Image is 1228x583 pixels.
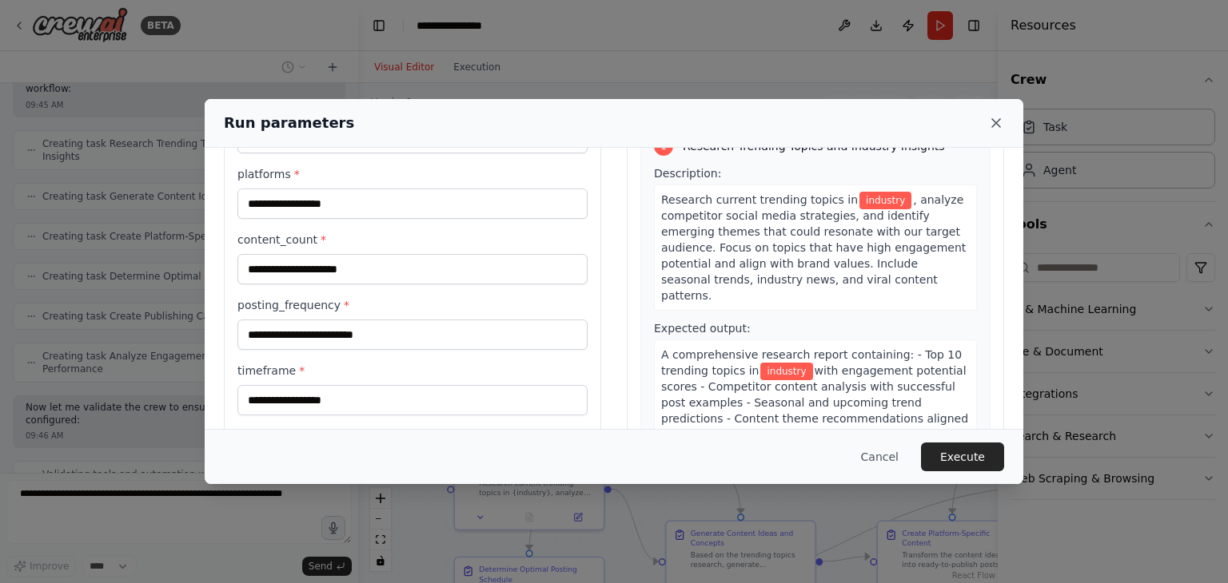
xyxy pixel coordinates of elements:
[654,167,721,180] span: Description:
[661,193,966,302] span: , analyze competitor social media strategies, and identify emerging themes that could resonate wi...
[661,348,962,377] span: A comprehensive research report containing: - Top 10 trending topics in
[237,297,588,313] label: posting_frequency
[654,322,751,335] span: Expected output:
[224,112,354,134] h2: Run parameters
[237,166,588,182] label: platforms
[760,363,812,380] span: Variable: industry
[237,363,588,379] label: timeframe
[848,442,911,471] button: Cancel
[661,364,968,441] span: with engagement potential scores - Competitor content analysis with successful post examples - Se...
[661,193,858,206] span: Research current trending topics in
[921,442,1004,471] button: Execute
[859,192,911,209] span: Variable: industry
[237,232,588,248] label: content_count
